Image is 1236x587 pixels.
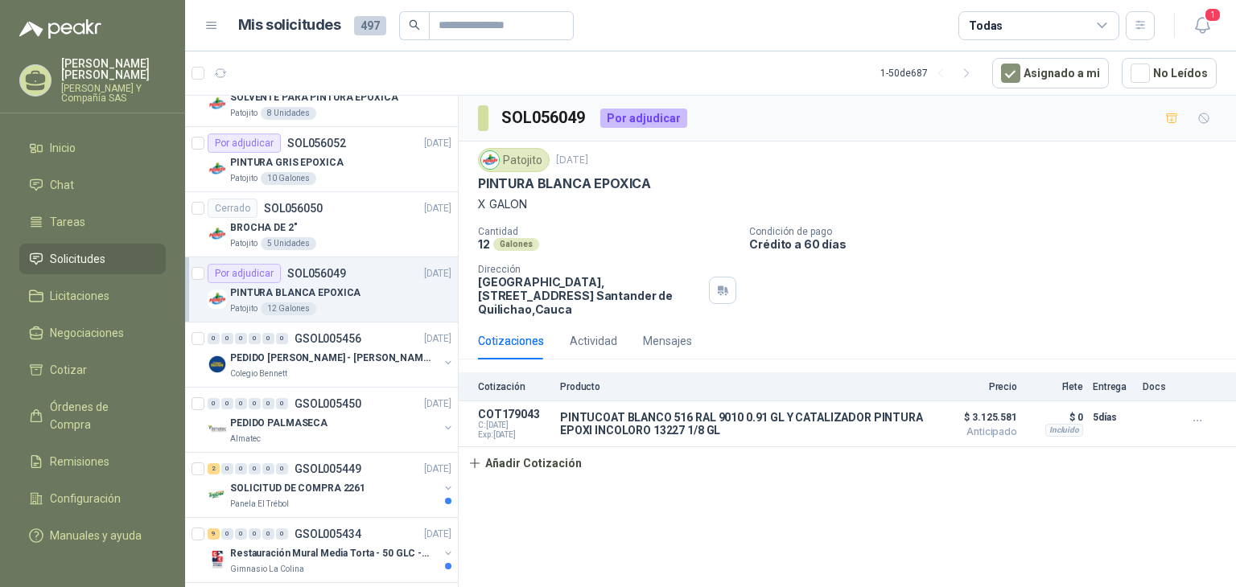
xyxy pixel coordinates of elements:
[230,563,304,576] p: Gimnasio La Colina
[478,148,550,172] div: Patojito
[749,237,1230,251] p: Crédito a 60 días
[249,333,261,344] div: 0
[937,408,1017,427] span: $ 3.125.581
[261,107,316,120] div: 8 Unidades
[295,398,361,409] p: GSOL005450
[208,398,220,409] div: 0
[230,416,328,431] p: PEDIDO PALMASECA
[969,17,1003,35] div: Todas
[208,355,227,374] img: Company Logo
[61,58,166,80] p: [PERSON_NAME] [PERSON_NAME]
[208,333,220,344] div: 0
[50,527,142,544] span: Manuales y ayuda
[424,136,451,151] p: [DATE]
[50,361,87,379] span: Cotizar
[238,14,341,37] h1: Mis solicitudes
[230,481,365,496] p: SOLICITUD DE COMPRA 2261
[556,153,588,168] p: [DATE]
[230,367,287,380] p: Colegio Bennett
[262,528,274,540] div: 0
[185,257,458,322] a: Por adjudicarSOL056049[DATE] Company LogoPINTURA BLANCA EPOXICAPatojito12 Galones
[261,172,316,185] div: 10 Galones
[230,107,257,120] p: Patojito
[478,175,651,192] p: PINTURA BLANCA EPOXICA
[354,16,386,35] span: 497
[19,281,166,311] a: Licitaciones
[50,213,85,231] span: Tareas
[221,528,233,540] div: 0
[295,528,361,540] p: GSOL005434
[50,139,76,157] span: Inicio
[230,155,344,170] p: PINTURA GRIS EPOXICA
[208,224,227,244] img: Company Logo
[287,268,346,279] p: SOL056049
[409,19,420,31] span: search
[937,427,1017,437] span: Anticipado
[880,60,979,86] div: 1 - 50 de 687
[230,90,398,105] p: SOLVENTE PARA PINTURA EPÓXICA
[1045,424,1083,437] div: Incluido
[50,287,109,305] span: Licitaciones
[478,237,490,251] p: 12
[19,392,166,440] a: Órdenes de Compra
[937,381,1017,392] p: Precio
[19,355,166,385] a: Cotizar
[1093,381,1133,392] p: Entrega
[1204,7,1222,23] span: 1
[50,490,121,507] span: Configuración
[19,19,101,39] img: Logo peakr
[208,394,455,445] a: 0 0 0 0 0 0 GSOL005450[DATE] Company LogoPEDIDO PALMASECAAlmatec
[249,463,261,474] div: 0
[501,105,587,130] h3: SOL056049
[208,199,257,218] div: Cerrado
[208,550,227,569] img: Company Logo
[424,331,451,347] p: [DATE]
[424,527,451,542] p: [DATE]
[478,421,550,430] span: C: [DATE]
[185,192,458,257] a: CerradoSOL056050[DATE] Company LogoBROCHA DE 2"Patojito5 Unidades
[249,398,261,409] div: 0
[230,285,360,301] p: PINTURA BLANCA EPOXICA
[1027,408,1083,427] p: $ 0
[221,398,233,409] div: 0
[208,159,227,179] img: Company Logo
[478,264,702,275] p: Dirección
[459,447,591,479] button: Añadir Cotización
[230,220,298,236] p: BROCHA DE 2"
[249,528,261,540] div: 0
[230,498,289,511] p: Panela El Trébol
[230,302,257,315] p: Patojito
[600,109,687,128] div: Por adjudicar
[262,333,274,344] div: 0
[276,398,288,409] div: 0
[276,333,288,344] div: 0
[208,133,281,153] div: Por adjudicar
[295,333,361,344] p: GSOL005456
[208,264,281,283] div: Por adjudicar
[1143,381,1175,392] p: Docs
[208,459,455,511] a: 2 0 0 0 0 0 GSOL005449[DATE] Company LogoSOLICITUD DE COMPRA 2261Panela El Trébol
[424,266,451,281] p: [DATE]
[493,238,539,251] div: Galones
[19,207,166,237] a: Tareas
[1188,11,1217,40] button: 1
[235,333,247,344] div: 0
[19,446,166,477] a: Remisiones
[478,381,550,392] p: Cotización
[208,289,227,309] img: Company Logo
[19,170,166,200] a: Chat
[50,176,74,194] span: Chat
[295,463,361,474] p: GSOL005449
[61,84,166,103] p: [PERSON_NAME] Y Compañía SAS
[208,329,455,380] a: 0 0 0 0 0 0 GSOL005456[DATE] Company LogoPEDIDO [PERSON_NAME] - [PERSON_NAME]Colegio Bennett
[570,332,617,350] div: Actividad
[221,333,233,344] div: 0
[478,332,544,350] div: Cotizaciones
[749,226,1230,237] p: Condición de pago
[208,94,227,113] img: Company Logo
[992,58,1109,88] button: Asignado a mi
[478,275,702,316] p: [GEOGRAPHIC_DATA], [STREET_ADDRESS] Santander de Quilichao , Cauca
[235,528,247,540] div: 0
[481,151,499,169] img: Company Logo
[19,483,166,514] a: Configuración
